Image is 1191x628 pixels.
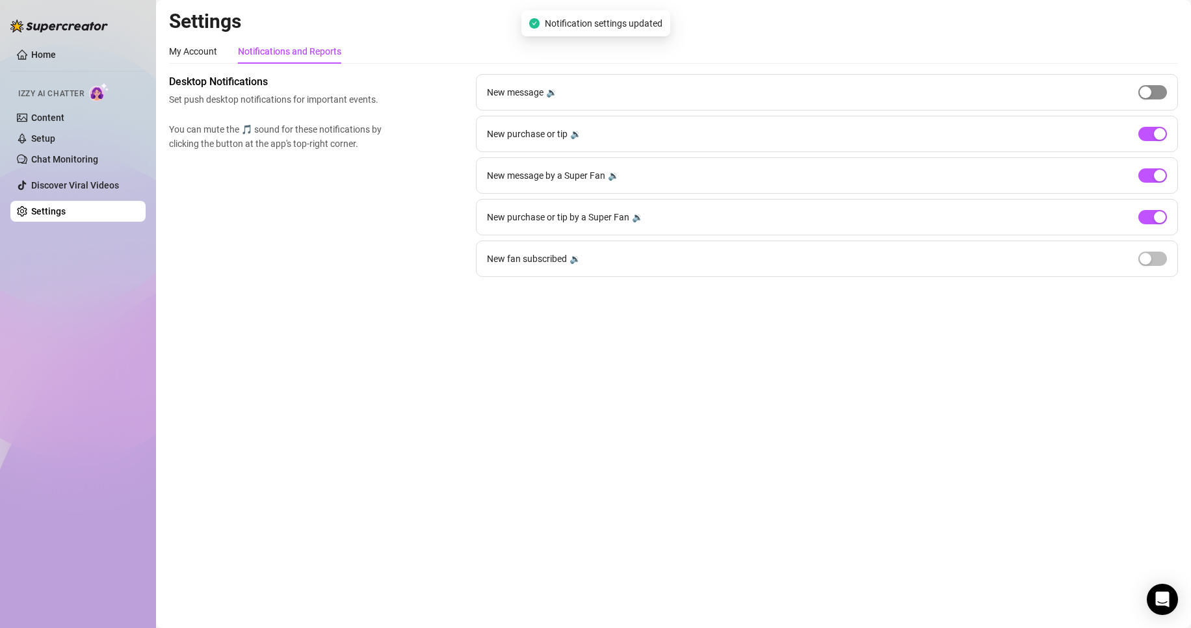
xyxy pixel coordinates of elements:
[487,168,605,183] span: New message by a Super Fan
[31,206,66,216] a: Settings
[10,20,108,33] img: logo-BBDzfeDw.svg
[569,252,581,266] div: 🔉
[169,74,387,90] span: Desktop Notifications
[529,18,540,29] span: check-circle
[487,252,567,266] span: New fan subscribed
[570,127,581,141] div: 🔉
[1147,584,1178,615] div: Open Intercom Messenger
[546,85,557,99] div: 🔉
[608,168,619,183] div: 🔉
[169,9,1178,34] h2: Settings
[632,210,643,224] div: 🔉
[487,210,629,224] span: New purchase or tip by a Super Fan
[18,88,84,100] span: Izzy AI Chatter
[169,44,217,59] div: My Account
[238,44,341,59] div: Notifications and Reports
[487,85,543,99] span: New message
[545,16,662,31] span: Notification settings updated
[31,49,56,60] a: Home
[31,112,64,123] a: Content
[31,180,119,190] a: Discover Viral Videos
[31,133,55,144] a: Setup
[169,92,387,107] span: Set push desktop notifications for important events.
[487,127,568,141] span: New purchase or tip
[169,122,387,151] span: You can mute the 🎵 sound for these notifications by clicking the button at the app's top-right co...
[31,154,98,164] a: Chat Monitoring
[89,83,109,101] img: AI Chatter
